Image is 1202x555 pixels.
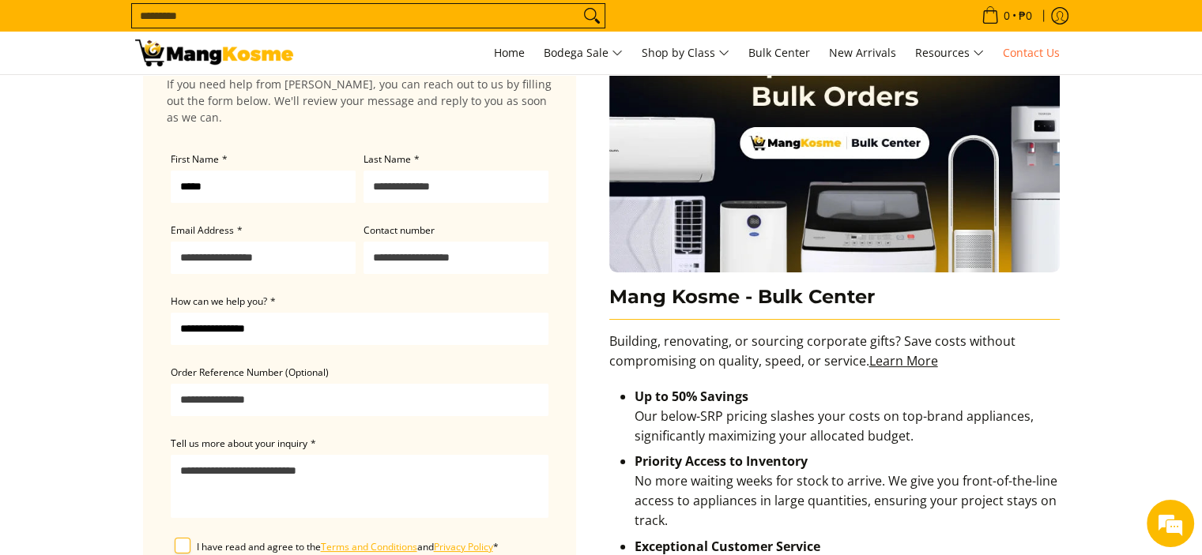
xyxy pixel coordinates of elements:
img: Contact Us Today! l Mang Kosme - Home Appliance Warehouse Sale [135,39,293,66]
div: Chat with us now [82,88,266,109]
p: Building, renovating, or sourcing corporate gifts? Save costs without compromising on quality, sp... [609,332,1060,387]
a: Bulk Center [740,32,818,74]
span: We're online! [92,173,218,332]
strong: Up to 50% Savings [635,388,748,405]
button: Search [579,4,605,28]
a: Terms and Conditions [321,540,417,553]
span: Contact Us [1003,45,1060,60]
span: 0 [1001,10,1012,21]
li: Our below-SRP pricing slashes your costs on top-brand appliances, significantly maximizing your a... [635,387,1060,452]
li: No more waiting weeks for stock to arrive. We give you front-of-the-line access to appliances in ... [635,452,1060,536]
a: New Arrivals [821,32,904,74]
p: If you need help from [PERSON_NAME], you can reach out to us by filling out the form below. We'll... [167,76,552,126]
strong: Priority Access to Inventory [635,452,808,470]
span: Bulk Center [748,45,810,60]
a: Privacy Policy [434,540,493,553]
a: Home [486,32,533,74]
a: Contact Us [995,32,1068,74]
span: Resources [915,43,984,63]
span: I have read and agree to the and [197,540,493,553]
span: Home [494,45,525,60]
textarea: Type your message and hit 'Enter' [8,380,301,435]
span: New Arrivals [829,45,896,60]
span: ₱0 [1016,10,1034,21]
span: • [977,7,1037,24]
span: Order Reference Number (Optional) [171,366,329,379]
a: Bodega Sale [536,32,631,74]
span: Tell us more about your inquiry [171,437,307,450]
span: Contact number [364,223,435,237]
span: First Name [171,152,219,166]
span: Shop by Class [642,43,729,63]
strong: Exceptional Customer Service [635,538,820,555]
nav: Main Menu [309,32,1068,74]
div: Minimize live chat window [259,8,297,46]
span: Bodega Sale [544,43,623,63]
span: Email Address [171,223,234,237]
span: Last Name [364,152,411,166]
a: Resources [907,32,992,74]
h3: Mang Kosme - Bulk Center [609,285,1060,321]
a: Learn More [869,352,938,369]
span: How can we help you? [171,294,267,308]
a: Shop by Class [634,32,737,74]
